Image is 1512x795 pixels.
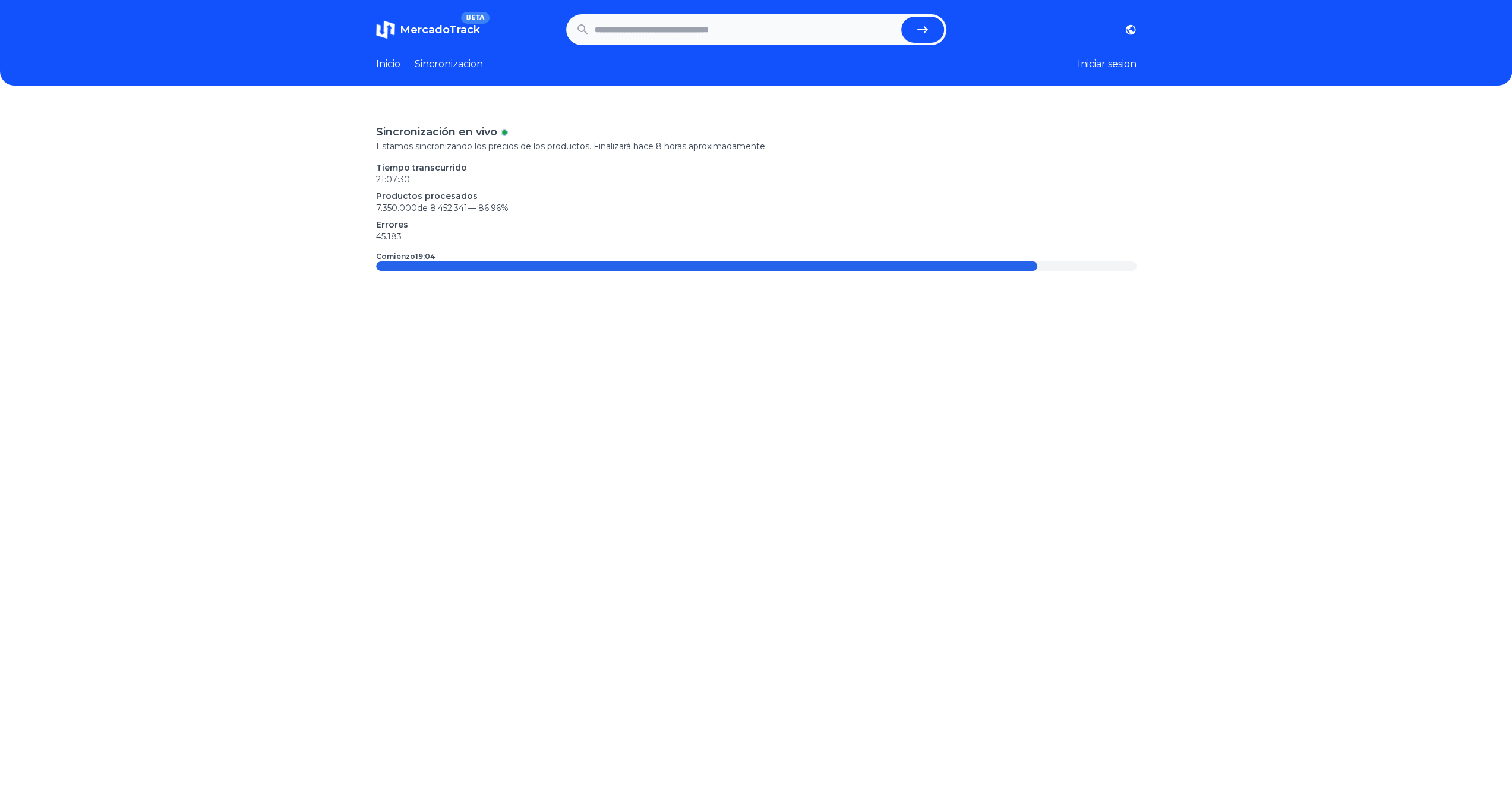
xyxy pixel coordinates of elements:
img: MercadoTrack [376,20,395,39]
p: Productos procesados [376,190,1137,202]
span: BETA [461,12,489,24]
time: 21:07:30 [376,174,410,185]
a: MercadoTrackBETA [376,20,480,39]
p: 7.350.000 de 8.452.341 — [376,202,1137,214]
span: MercadoTrack [400,23,480,36]
time: 19:04 [415,252,435,261]
p: Errores [376,219,1137,231]
p: Comienzo [376,252,435,261]
p: 45.183 [376,231,1137,242]
p: Estamos sincronizando los precios de los productos. Finalizará hace 8 horas aproximadamente. [376,140,1137,152]
p: Sincronización en vivo [376,124,497,140]
a: Inicio [376,57,400,71]
p: Tiempo transcurrido [376,162,1137,173]
span: 86.96 % [478,203,509,213]
a: Sincronizacion [415,57,483,71]
button: Iniciar sesion [1078,57,1137,71]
